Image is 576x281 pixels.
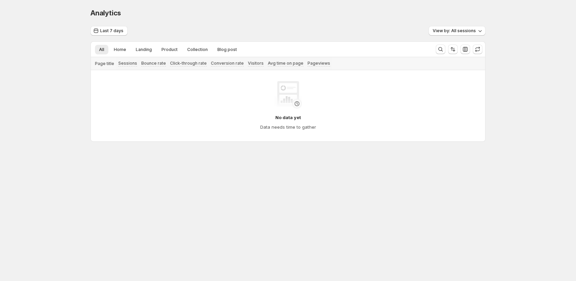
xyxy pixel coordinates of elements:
span: Conversion rate [211,61,244,66]
span: All [99,47,104,52]
span: Landing [136,47,152,52]
span: Last 7 days [100,28,123,34]
h4: Data needs time to gather [260,124,316,130]
button: View by: All sessions [429,26,485,36]
span: Analytics [91,9,121,17]
span: Blog post [217,47,237,52]
h4: No data yet [275,114,301,121]
span: Click-through rate [170,61,207,66]
span: Page title [95,61,114,66]
span: Pageviews [308,61,330,66]
span: Product [161,47,178,52]
span: Visitors [248,61,264,66]
button: Sort the results [448,44,458,54]
span: Sessions [118,61,137,66]
img: No data yet [274,81,302,108]
span: Bounce rate [141,61,166,66]
span: Home [114,47,126,52]
button: Search and filter results [436,44,445,54]
span: View by: All sessions [433,28,476,34]
span: Avg time on page [268,61,303,66]
span: Collection [187,47,208,52]
button: Last 7 days [91,26,128,36]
